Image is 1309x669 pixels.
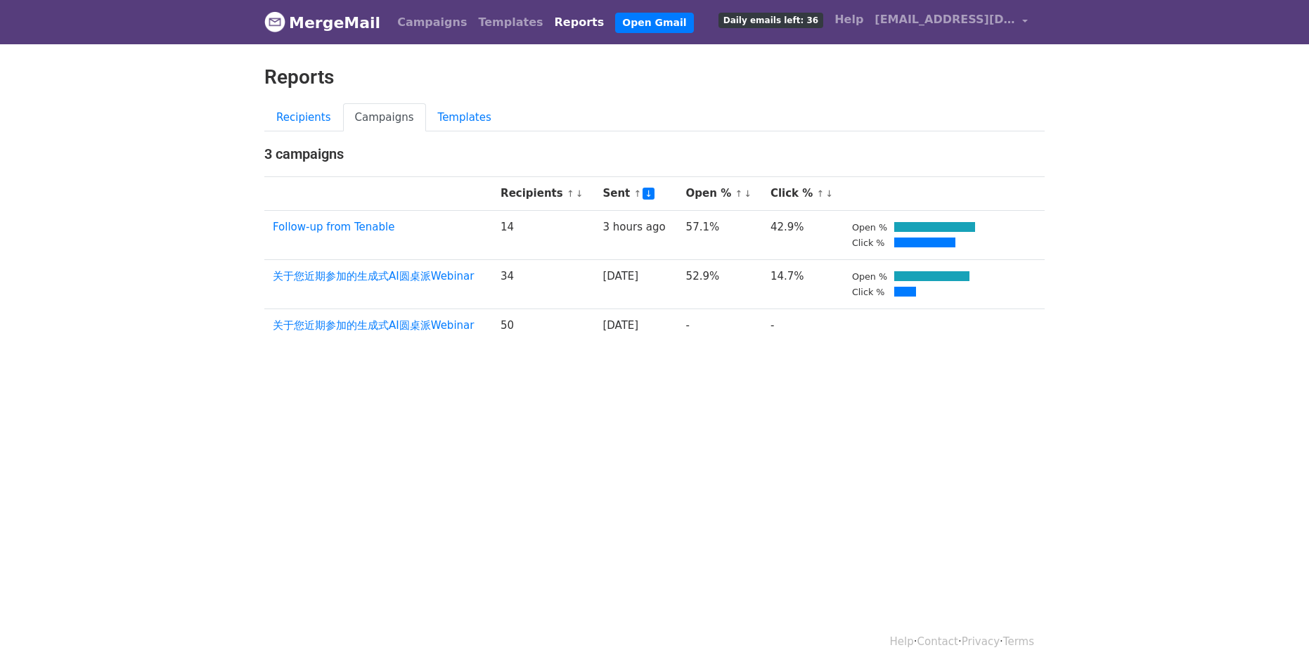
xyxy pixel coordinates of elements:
h4: 3 campaigns [264,145,1045,162]
a: 关于您近期参加的生成式AI圆桌派Webinar [273,319,474,332]
a: Terms [1003,635,1034,648]
a: Daily emails left: 36 [713,6,829,34]
a: ↓ [744,188,752,199]
a: Campaigns [343,103,426,132]
a: ↑ [735,188,742,199]
a: Campaigns [392,8,472,37]
span: [EMAIL_ADDRESS][DOMAIN_NAME] [875,11,1015,28]
td: 42.9% [762,210,844,259]
img: MergeMail logo [264,11,285,32]
small: Open % [852,271,887,282]
a: [EMAIL_ADDRESS][DOMAIN_NAME] [869,6,1033,39]
td: 14 [492,210,594,259]
a: Templates [426,103,503,132]
td: - [762,308,844,342]
a: ↓ [576,188,583,199]
td: 34 [492,259,594,308]
td: [DATE] [594,259,677,308]
a: Help [829,6,869,34]
small: Open % [852,222,887,233]
a: Contact [917,635,958,648]
a: ↑ [817,188,825,199]
a: ↑ [567,188,574,199]
a: Privacy [962,635,1000,648]
td: 52.9% [678,259,762,308]
small: Click % [852,238,885,248]
a: Recipients [264,103,343,132]
a: MergeMail [264,8,380,37]
td: 57.1% [678,210,762,259]
td: 3 hours ago [594,210,677,259]
th: Sent [594,177,677,211]
td: [DATE] [594,308,677,342]
small: Click % [852,287,885,297]
a: 关于您近期参加的生成式AI圆桌派Webinar [273,270,474,282]
a: Follow-up from Tenable [273,221,394,233]
a: ↓ [643,188,654,200]
th: Click % [762,177,844,211]
a: Reports [549,8,610,37]
a: Templates [472,8,548,37]
td: - [678,308,762,342]
a: ↓ [825,188,833,199]
a: Open Gmail [615,13,693,33]
th: Recipients [492,177,594,211]
td: 14.7% [762,259,844,308]
h2: Reports [264,65,1045,89]
a: Help [890,635,914,648]
a: ↑ [634,188,642,199]
th: Open % [678,177,762,211]
span: Daily emails left: 36 [718,13,823,28]
td: 50 [492,308,594,342]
